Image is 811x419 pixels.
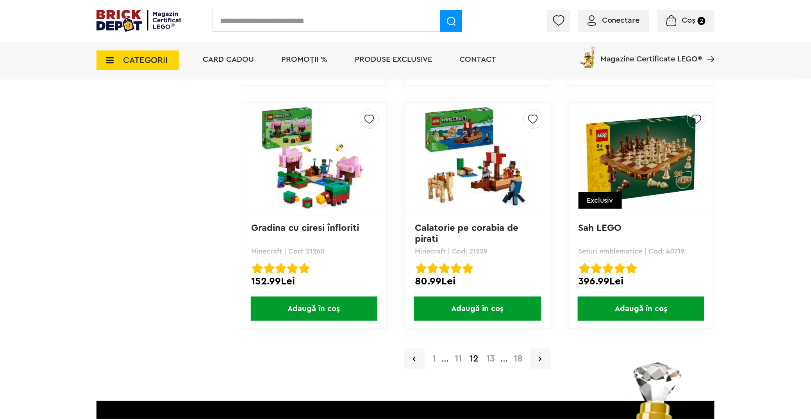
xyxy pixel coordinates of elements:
div: Exclusiv [579,192,622,209]
a: Adaugă în coș [405,297,550,321]
img: Evaluare cu stele [615,263,625,274]
img: Evaluare cu stele [626,263,637,274]
div: 80.99Lei [415,276,540,286]
img: Evaluare cu stele [451,263,462,274]
p: Seturi emblematice | Cod: 40719 [579,248,704,255]
img: Evaluare cu stele [439,263,450,274]
img: Evaluare cu stele [416,263,427,274]
span: ... [440,357,451,362]
a: PROMOȚII % [281,56,327,63]
img: Calatorie pe corabia de pirati [423,104,532,214]
span: Conectare [602,16,640,24]
a: Pagina urmatoare [531,349,551,369]
a: Pagina precedenta [404,349,425,369]
a: Produse exclusive [355,56,432,63]
a: 13 [482,354,499,363]
small: 2 [698,17,706,25]
img: Evaluare cu stele [275,263,286,274]
img: Evaluare cu stele [579,263,590,274]
img: Evaluare cu stele [264,263,275,274]
span: Adaugă în coș [251,297,377,321]
a: 1 [429,354,440,363]
span: CATEGORII [123,56,168,65]
a: Gradina cu ciresi înfloriti [251,223,359,233]
img: Evaluare cu stele [463,263,473,274]
span: ... [499,357,510,362]
img: Evaluare cu stele [299,263,310,274]
a: Magazine Certificate LEGO® [702,45,715,53]
a: 18 [510,354,527,363]
span: Adaugă în coș [578,297,704,321]
a: Conectare [588,16,640,24]
div: 396.99Lei [579,276,704,286]
img: Sah LEGO [586,104,696,214]
a: Adaugă în coș [241,297,386,321]
strong: 12 [466,354,482,363]
a: Sah LEGO [579,223,622,233]
span: Coș [682,16,695,24]
img: Evaluare cu stele [287,263,298,274]
p: Minecraft | Cod: 21260 [251,248,377,255]
a: Adaugă în coș [569,297,714,321]
img: Gradina cu ciresi înfloriti [259,104,369,214]
img: Evaluare cu stele [427,263,438,274]
span: Magazine Certificate LEGO® [600,45,702,63]
div: 152.99Lei [251,276,377,286]
a: Calatorie pe corabia de pirati [415,223,522,244]
a: 11 [451,354,466,363]
img: Evaluare cu stele [591,263,602,274]
p: Minecraft | Cod: 21259 [415,248,540,255]
span: Adaugă în coș [414,297,541,321]
img: Evaluare cu stele [603,263,614,274]
a: Card Cadou [203,56,254,63]
img: Evaluare cu stele [252,263,263,274]
a: Contact [459,56,496,63]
